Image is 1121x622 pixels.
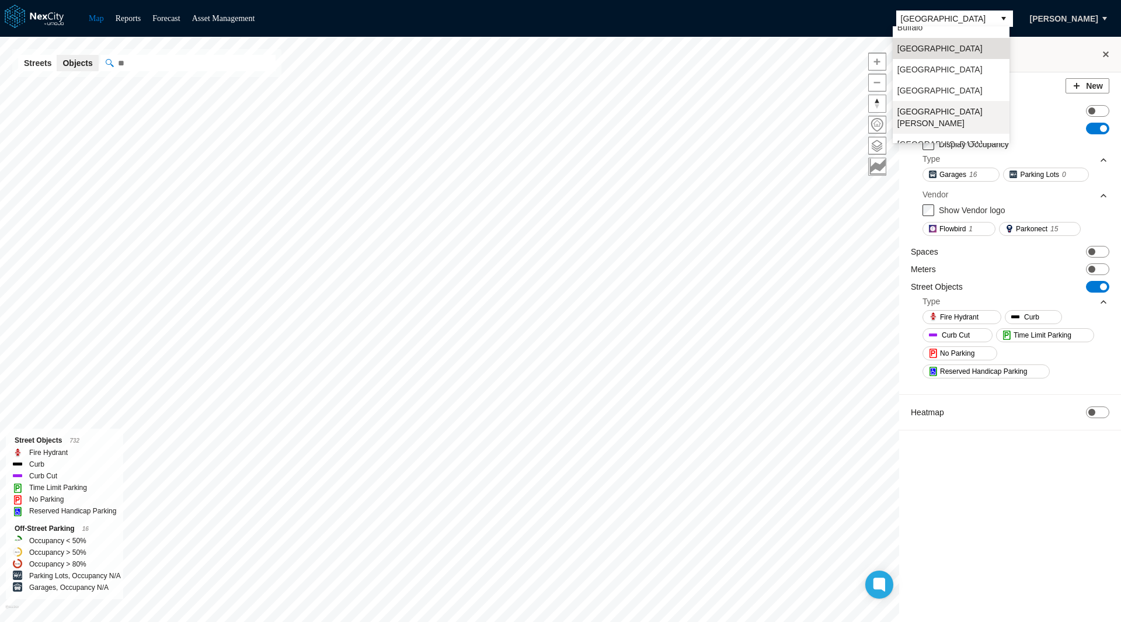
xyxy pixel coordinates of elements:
[57,55,98,71] button: Objects
[922,153,940,165] div: Type
[999,222,1081,236] button: Parkonect15
[1020,169,1059,180] span: Parking Lots
[969,223,973,235] span: 1
[922,346,997,360] button: No Parking
[911,263,936,275] label: Meters
[1016,223,1047,235] span: Parkonect
[868,116,886,134] button: Home
[29,582,109,593] label: Garages, Occupancy N/A
[82,526,89,532] span: 16
[911,406,944,418] label: Heatmap
[922,150,1108,168] div: Type
[868,158,886,176] button: Key metrics
[15,435,114,447] div: Street Objects
[897,22,922,33] span: Buffalo
[922,293,1108,310] div: Type
[939,206,1005,215] label: Show Vendor logo
[911,246,938,258] label: Spaces
[940,348,974,359] span: No Parking
[922,189,948,200] div: Vendor
[1062,169,1066,180] span: 0
[969,169,977,180] span: 16
[922,186,1108,203] div: Vendor
[1086,80,1103,92] span: New
[29,547,86,558] label: Occupancy > 50%
[29,482,87,494] label: Time Limit Parking
[939,169,966,180] span: Garages
[868,95,886,113] button: Reset bearing to north
[994,11,1013,27] button: select
[940,366,1027,377] span: Reserved Handicap Parking
[922,328,993,342] button: Curb Cut
[996,328,1094,342] button: Time Limit Parking
[901,13,990,25] span: [GEOGRAPHIC_DATA]
[897,43,983,54] span: [GEOGRAPHIC_DATA]
[1066,78,1109,93] button: New
[18,55,57,71] button: Streets
[869,74,886,91] span: Zoom out
[1014,329,1071,341] span: Time Limit Parking
[29,447,68,458] label: Fire Hydrant
[897,85,983,96] span: [GEOGRAPHIC_DATA]
[869,95,886,112] span: Reset bearing to north
[192,14,255,23] a: Asset Management
[922,222,995,236] button: Flowbird1
[1005,310,1062,324] button: Curb
[29,558,86,570] label: Occupancy > 80%
[5,605,19,618] a: Mapbox homepage
[939,140,1009,149] label: Display Occupancy
[868,74,886,92] button: Zoom out
[922,310,1001,324] button: Fire Hydrant
[868,137,886,155] button: Layers management
[922,364,1050,378] button: Reserved Handicap Parking
[940,311,979,323] span: Fire Hydrant
[897,64,983,75] span: [GEOGRAPHIC_DATA]
[869,53,886,70] span: Zoom in
[152,14,180,23] a: Forecast
[29,505,116,517] label: Reserved Handicap Parking
[89,14,104,23] a: Map
[1050,223,1058,235] span: 15
[911,281,963,293] label: Street Objects
[868,53,886,71] button: Zoom in
[29,470,57,482] label: Curb Cut
[922,296,940,307] div: Type
[69,437,79,444] span: 732
[939,223,966,235] span: Flowbird
[1030,13,1098,25] span: [PERSON_NAME]
[29,535,86,547] label: Occupancy < 50%
[897,106,1005,129] span: [GEOGRAPHIC_DATA][PERSON_NAME]
[897,138,983,150] span: [GEOGRAPHIC_DATA]
[15,523,114,535] div: Off-Street Parking
[29,458,44,470] label: Curb
[942,329,970,341] span: Curb Cut
[1003,168,1088,182] button: Parking Lots0
[62,57,92,69] span: Objects
[1024,311,1039,323] span: Curb
[116,14,141,23] a: Reports
[29,494,64,505] label: No Parking
[922,168,1000,182] button: Garages16
[1018,9,1110,29] button: [PERSON_NAME]
[24,57,51,69] span: Streets
[29,570,121,582] label: Parking Lots, Occupancy N/A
